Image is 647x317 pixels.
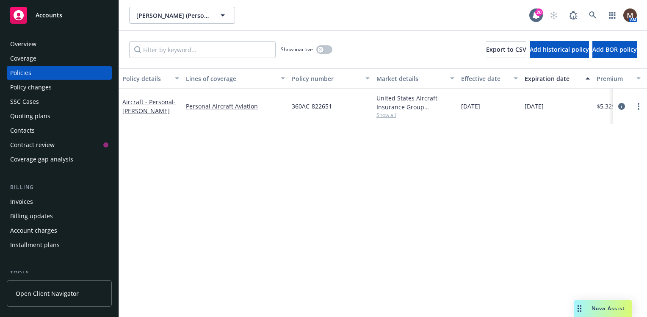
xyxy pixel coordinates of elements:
a: Accounts [7,3,112,27]
div: Drag to move [574,300,585,317]
div: Expiration date [525,74,581,83]
div: Coverage [10,52,36,65]
button: Add historical policy [530,41,589,58]
span: Add historical policy [530,45,589,53]
div: Market details [376,74,445,83]
span: Show inactive [281,46,313,53]
a: Coverage [7,52,112,65]
a: Contract review [7,138,112,152]
a: Coverage gap analysis [7,153,112,166]
span: Accounts [36,12,62,19]
a: Start snowing [545,7,562,24]
span: Nova Assist [592,305,625,312]
div: Policy details [122,74,170,83]
span: [DATE] [461,102,480,111]
a: Personal Aircraft Aviation [186,102,285,111]
span: Export to CSV [486,45,526,53]
a: Installment plans [7,238,112,252]
a: SSC Cases [7,95,112,108]
button: Policy details [119,68,182,89]
a: Aircraft - Personal [122,98,176,115]
div: Effective date [461,74,509,83]
a: Report a Bug [565,7,582,24]
a: Overview [7,37,112,51]
span: $5,329.00 [597,102,624,111]
span: Add BOR policy [592,45,637,53]
div: Policy number [292,74,360,83]
button: Effective date [458,68,521,89]
span: [DATE] [525,102,544,111]
span: Show all [376,111,454,119]
div: Premium [597,74,631,83]
a: Quoting plans [7,109,112,123]
a: circleInformation [617,101,627,111]
button: Add BOR policy [592,41,637,58]
div: United States Aircraft Insurance Group ([GEOGRAPHIC_DATA]), United States Aircraft Insurance Grou... [376,94,454,111]
button: Premium [593,68,644,89]
div: SSC Cases [10,95,39,108]
span: 360AC-822651 [292,102,332,111]
button: Lines of coverage [182,68,288,89]
span: [PERSON_NAME] (Personal) [136,11,210,20]
div: Tools [7,269,112,277]
button: Market details [373,68,458,89]
a: more [633,101,644,111]
input: Filter by keyword... [129,41,276,58]
div: Quoting plans [10,109,50,123]
div: Billing [7,183,112,192]
a: Switch app [604,7,621,24]
div: Lines of coverage [186,74,276,83]
a: Invoices [7,195,112,209]
a: Search [584,7,601,24]
div: 20 [535,8,543,16]
div: Coverage gap analysis [10,153,73,166]
div: Installment plans [10,238,60,252]
a: Contacts [7,124,112,137]
a: Billing updates [7,209,112,223]
button: Policy number [288,68,373,89]
div: Overview [10,37,36,51]
button: Export to CSV [486,41,526,58]
span: - [PERSON_NAME] [122,98,176,115]
div: Contract review [10,138,55,152]
button: Expiration date [521,68,593,89]
button: Nova Assist [574,300,632,317]
img: photo [623,8,637,22]
div: Account charges [10,224,57,237]
a: Policies [7,66,112,80]
div: Invoices [10,195,33,209]
div: Policy changes [10,81,52,94]
a: Account charges [7,224,112,237]
a: Policy changes [7,81,112,94]
button: [PERSON_NAME] (Personal) [129,7,235,24]
span: Open Client Navigator [16,289,79,298]
div: Billing updates [10,209,53,223]
div: Contacts [10,124,35,137]
div: Policies [10,66,31,80]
